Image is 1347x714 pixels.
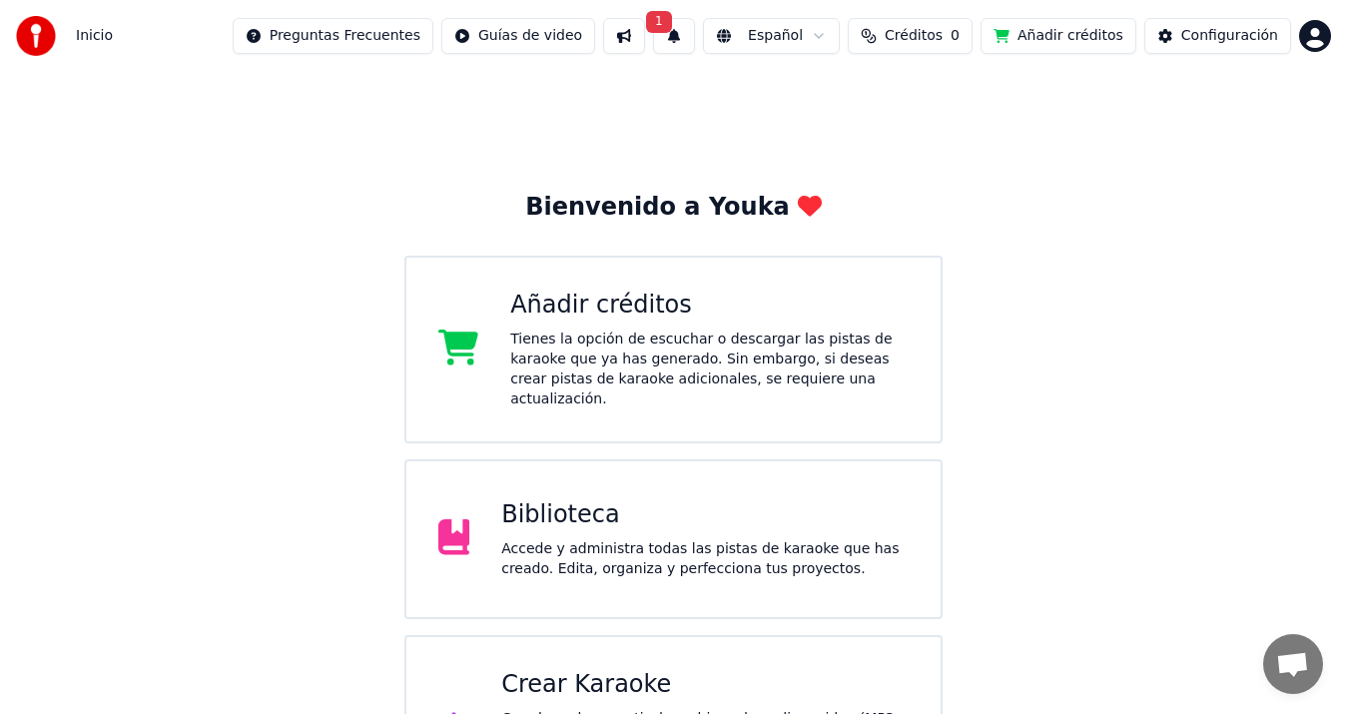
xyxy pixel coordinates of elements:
[16,16,56,56] img: youka
[510,290,909,322] div: Añadir créditos
[501,539,909,579] div: Accede y administra todas las pistas de karaoke que has creado. Edita, organiza y perfecciona tus...
[501,669,909,701] div: Crear Karaoke
[76,26,113,46] span: Inicio
[510,330,909,409] div: Tienes la opción de escuchar o descargar las pistas de karaoke que ya has generado. Sin embargo, ...
[525,192,822,224] div: Bienvenido a Youka
[646,11,672,33] span: 1
[653,18,695,54] button: 1
[441,18,595,54] button: Guías de video
[1181,26,1278,46] div: Configuración
[981,18,1136,54] button: Añadir créditos
[501,499,909,531] div: Biblioteca
[76,26,113,46] nav: breadcrumb
[951,26,960,46] span: 0
[233,18,433,54] button: Preguntas Frecuentes
[848,18,973,54] button: Créditos0
[885,26,943,46] span: Créditos
[1144,18,1291,54] button: Configuración
[1263,634,1323,694] div: Chat abierto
